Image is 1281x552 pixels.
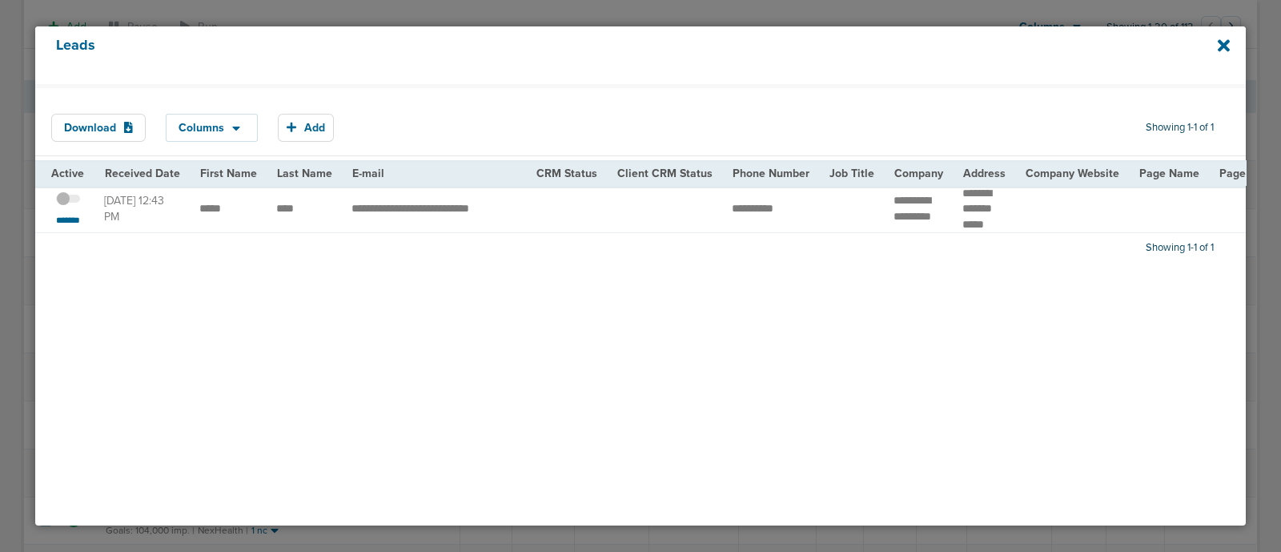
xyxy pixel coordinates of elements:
[607,161,722,186] th: Client CRM Status
[200,167,257,180] span: First Name
[536,167,597,180] span: CRM Status
[352,167,384,180] span: E-mail
[1219,167,1270,180] span: Page URL
[884,161,953,186] th: Company
[819,161,884,186] th: Job Title
[105,167,180,180] span: Received Date
[733,167,809,180] span: Phone Number
[277,167,332,180] span: Last Name
[94,186,190,233] td: [DATE] 12:43 PM
[953,161,1015,186] th: Address
[56,37,1112,74] h4: Leads
[304,121,325,135] span: Add
[179,123,224,134] span: Columns
[51,114,146,142] button: Download
[1146,121,1214,135] span: Showing 1-1 of 1
[1015,161,1129,186] th: Company Website
[278,114,334,142] button: Add
[51,167,84,180] span: Active
[1129,161,1209,186] th: Page Name
[1146,241,1214,255] span: Showing 1-1 of 1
